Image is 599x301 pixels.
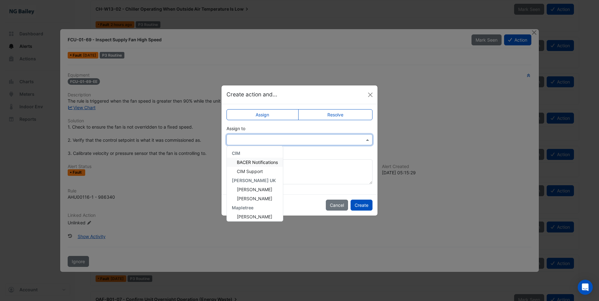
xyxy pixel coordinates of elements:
span: CIM Support [237,169,263,174]
button: Close [366,90,375,99]
label: Assign to [227,125,245,132]
h5: Create action and... [227,90,277,99]
div: Open Intercom Messenger [578,280,593,295]
span: CIM [232,150,240,156]
div: Options List [227,146,283,221]
span: BACER Notifications [237,160,278,165]
span: [PERSON_NAME] [237,196,272,201]
span: [PERSON_NAME] UK [232,178,276,183]
button: Create [351,200,372,211]
span: Mapletree [232,205,253,210]
label: Resolve [298,109,373,120]
button: Cancel [326,200,348,211]
span: [PERSON_NAME] [237,187,272,192]
label: Assign [227,109,299,120]
span: [PERSON_NAME] [237,214,272,219]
